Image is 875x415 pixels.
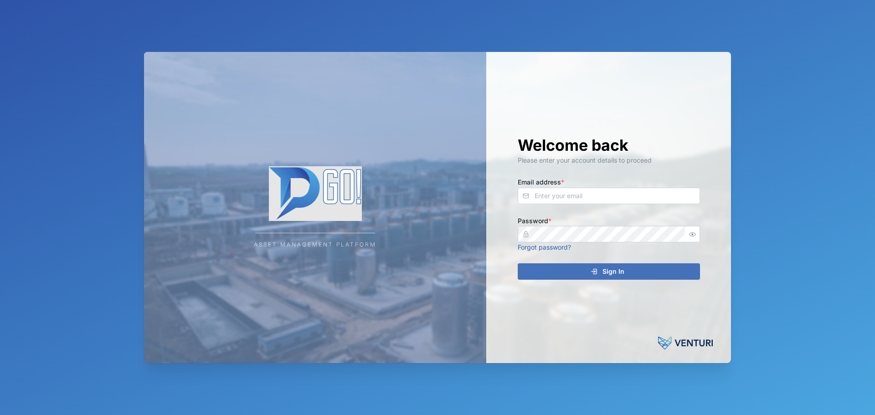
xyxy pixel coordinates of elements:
label: Password [518,216,551,226]
img: Powered by: Venturi [658,334,713,352]
input: Enter your email [518,188,700,204]
h1: Welcome back [518,135,700,155]
span: Sign In [602,264,624,279]
button: Sign In [518,263,700,280]
div: Asset Management Platform [254,241,376,249]
img: Company Logo [224,166,407,221]
a: Forgot password? [518,243,571,251]
div: Please enter your account details to proceed [518,155,700,165]
label: Email address [518,177,564,187]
